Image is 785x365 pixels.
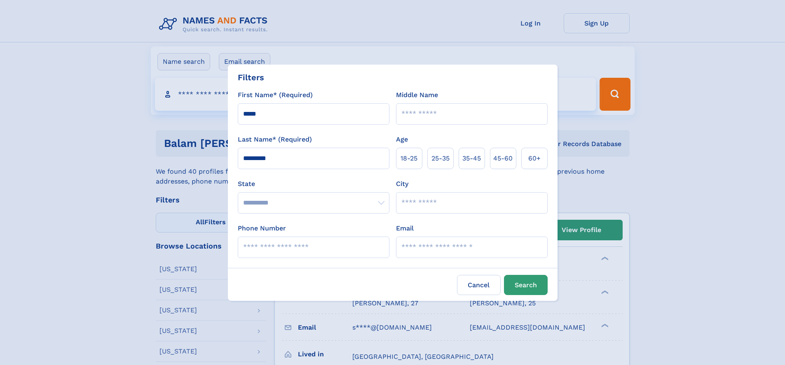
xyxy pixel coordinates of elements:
[457,275,501,295] label: Cancel
[396,223,414,233] label: Email
[238,135,312,144] label: Last Name* (Required)
[462,153,481,163] span: 35‑45
[238,223,286,233] label: Phone Number
[238,179,389,189] label: State
[238,90,313,100] label: First Name* (Required)
[238,71,264,84] div: Filters
[396,90,438,100] label: Middle Name
[401,153,417,163] span: 18‑25
[528,153,541,163] span: 60+
[396,135,408,144] label: Age
[493,153,513,163] span: 45‑60
[504,275,548,295] button: Search
[396,179,408,189] label: City
[431,153,450,163] span: 25‑35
